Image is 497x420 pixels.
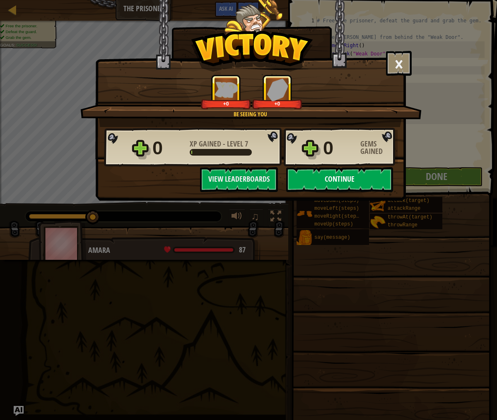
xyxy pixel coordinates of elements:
[254,101,301,107] div: +0
[120,110,381,118] div: Be Seeing You
[215,82,238,98] img: XP Gained
[190,140,248,148] div: -
[152,135,185,161] div: 0
[360,140,398,155] div: Gems Gained
[203,101,249,107] div: +0
[286,167,393,192] button: Continue
[267,78,288,101] img: Gems Gained
[200,167,278,192] button: View Leaderboards
[245,139,248,149] span: 7
[225,139,245,149] span: Level
[191,31,313,72] img: Victory
[386,51,412,76] button: ×
[190,139,223,149] span: XP Gained
[323,135,355,161] div: 0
